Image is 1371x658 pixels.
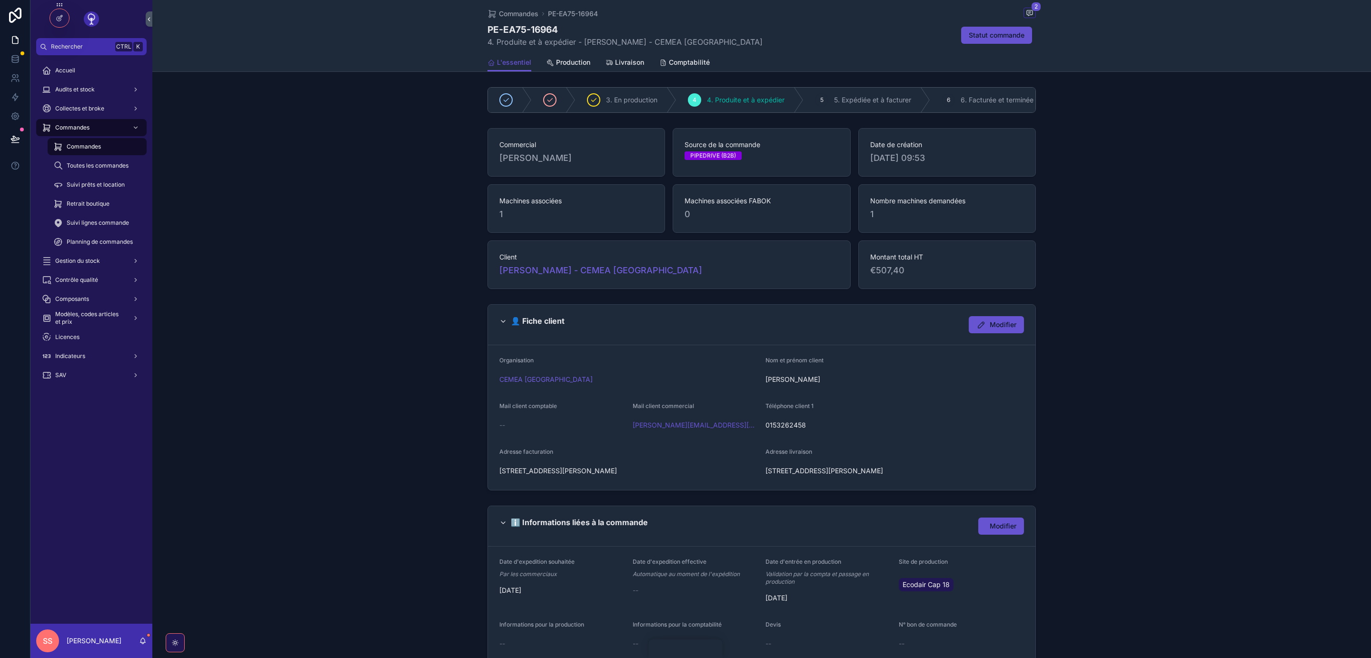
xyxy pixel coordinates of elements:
span: Planning de commandes [67,238,133,246]
a: Suivi prêts et location [48,176,147,193]
img: App logo [84,11,99,27]
span: Licences [55,333,79,341]
span: 5 [820,96,824,104]
span: N° bon de commande [899,621,957,628]
span: 3. En production [606,95,657,105]
span: [DATE] 09:53 [870,151,1024,165]
span: 4 [693,96,696,104]
span: Toutes les commandes [67,162,129,169]
h2: 👤 Fiche client [511,316,565,326]
span: Commercial [499,140,653,150]
a: Commandes [36,119,147,136]
a: L'essentiel [487,54,531,72]
a: Planning de commandes [48,233,147,250]
span: Adresse facturation [499,448,553,455]
span: [STREET_ADDRESS][PERSON_NAME] [765,466,891,476]
a: Suivi lignes commande [48,214,147,231]
div: PIPEDRIVE (B2B) [690,151,736,160]
a: Licences [36,329,147,346]
span: 1 [870,208,1024,221]
a: CEMEA [GEOGRAPHIC_DATA] [499,375,593,384]
span: -- [633,639,638,648]
span: -- [765,639,771,648]
span: L'essentiel [497,58,531,67]
a: SAV [36,367,147,384]
span: K [134,43,142,50]
a: [PERSON_NAME] - CEMEA [GEOGRAPHIC_DATA] [499,264,702,277]
span: Téléphone client 1 [765,402,814,409]
a: Composants [36,290,147,308]
span: Comptabilité [669,58,710,67]
span: Suivi prêts et location [67,181,125,189]
span: Ecodair Cap 18 [903,580,950,589]
a: Contrôle qualité [36,271,147,289]
span: SAV [55,371,66,379]
span: Nombre machines demandées [870,196,1024,206]
span: Client [499,252,839,262]
span: Mail client commercial [633,402,694,409]
span: Mail client comptable [499,402,557,409]
a: Modèles, codes articles et prix [36,309,147,327]
span: [PERSON_NAME] [499,151,572,165]
a: Accueil [36,62,147,79]
span: Montant total HT [870,252,1024,262]
span: Modifier [990,521,1016,531]
div: scrollable content [30,55,152,396]
a: PE-EA75-16964 [548,9,598,19]
span: SS [43,635,52,647]
span: Audits et stock [55,86,95,93]
span: [STREET_ADDRESS][PERSON_NAME] [499,466,758,476]
span: 4. Produite et à expédier [707,95,785,105]
a: Indicateurs [36,348,147,365]
a: Gestion du stock [36,252,147,269]
em: Automatique au moment de l'expédition [633,570,740,578]
span: Statut commande [969,30,1024,40]
span: Informations pour la comptabilité [633,621,722,628]
span: Ctrl [115,42,132,51]
span: Date d'entrée en production [765,558,841,565]
a: Retrait boutique [48,195,147,212]
span: Date d'expedition souhaitée [499,558,575,565]
span: 1 [499,208,653,221]
button: 2 [1023,8,1036,20]
span: Livraison [615,58,644,67]
a: Production [546,54,590,73]
span: Date de création [870,140,1024,150]
span: -- [499,639,505,648]
span: [DATE] [765,593,891,603]
a: Livraison [606,54,644,73]
a: Comptabilité [659,54,710,73]
span: -- [499,420,505,430]
button: RechercherCtrlK [36,38,147,55]
a: Toutes les commandes [48,157,147,174]
span: Production [556,58,590,67]
a: Commandes [487,9,538,19]
span: 6 [947,96,950,104]
span: Modifier [990,320,1016,329]
span: [PERSON_NAME] [765,375,1024,384]
span: Contrôle qualité [55,276,98,284]
h1: PE-EA75-16964 [487,23,763,36]
span: Indicateurs [55,352,85,360]
span: Accueil [55,67,75,74]
span: 4. Produite et à expédier - [PERSON_NAME] - CEMEA [GEOGRAPHIC_DATA] [487,36,763,48]
a: [PERSON_NAME][EMAIL_ADDRESS][DOMAIN_NAME] [633,420,758,430]
span: Site de production [899,558,948,565]
span: 2 [1031,2,1041,11]
span: Adresse livraison [765,448,812,455]
button: Modifier [969,316,1024,333]
span: Devis [765,621,781,628]
span: Informations pour la production [499,621,584,628]
span: 0 [685,208,838,221]
em: Par les commerciaux [499,570,557,578]
a: Commandes [48,138,147,155]
span: Machines associées [499,196,653,206]
span: 5. Expédiée et à facturer [834,95,911,105]
span: Commandes [55,124,89,131]
span: -- [899,639,904,648]
button: Modifier [978,518,1024,535]
span: Organisation [499,357,534,364]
